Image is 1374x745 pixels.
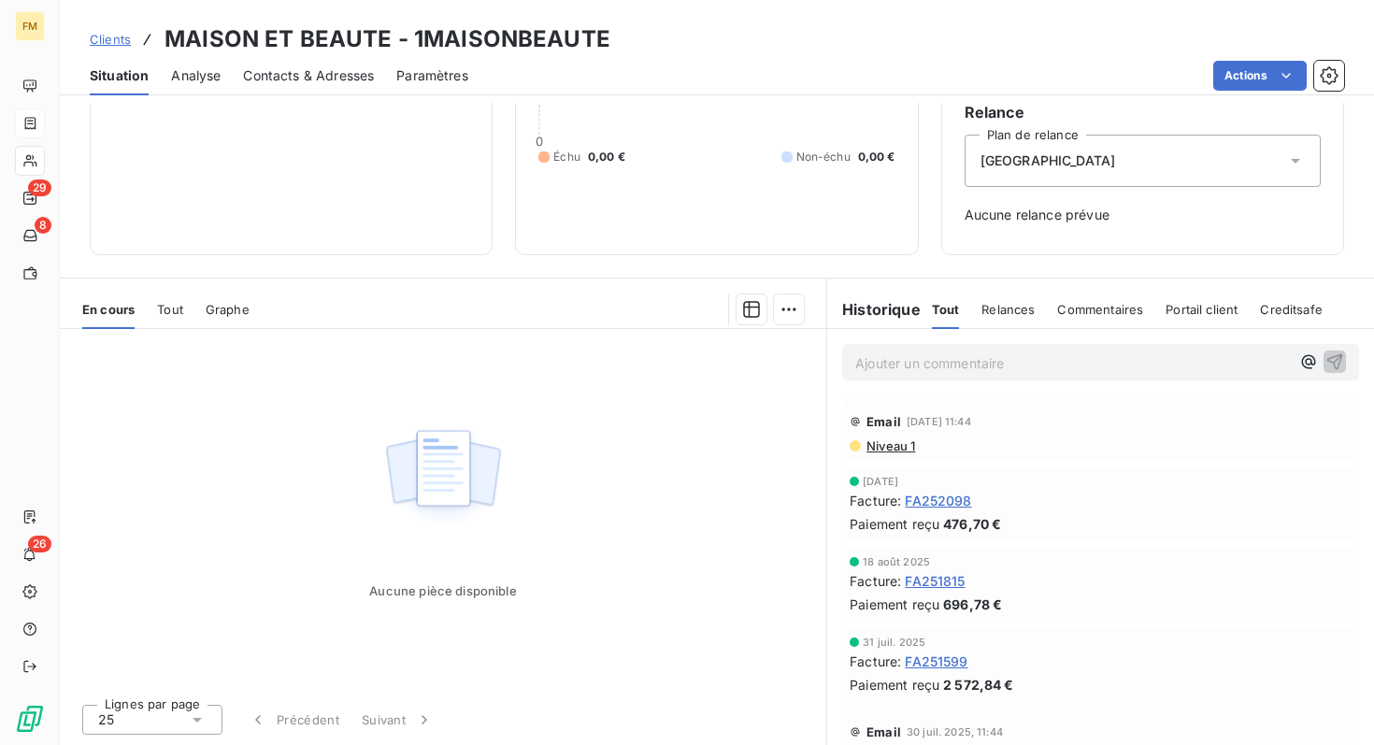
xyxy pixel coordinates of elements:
[1166,302,1238,317] span: Portail client
[383,420,503,536] img: Empty state
[90,32,131,47] span: Clients
[863,556,930,567] span: 18 août 2025
[905,491,971,510] span: FA252098
[90,30,131,49] a: Clients
[1260,302,1323,317] span: Creditsafe
[351,700,445,739] button: Suivant
[865,438,915,453] span: Niveau 1
[932,302,960,317] span: Tout
[1310,681,1355,726] iframe: Intercom live chat
[863,637,925,648] span: 31 juil. 2025
[850,491,901,510] span: Facture :
[396,66,468,85] span: Paramètres
[35,217,51,234] span: 8
[905,652,967,671] span: FA251599
[943,595,1002,614] span: 696,78 €
[850,595,939,614] span: Paiement reçu
[863,476,898,487] span: [DATE]
[588,149,625,165] span: 0,00 €
[369,583,516,598] span: Aucune pièce disponible
[243,66,374,85] span: Contacts & Adresses
[1213,61,1307,91] button: Actions
[905,571,965,591] span: FA251815
[98,710,114,729] span: 25
[827,298,921,321] h6: Historique
[980,151,1116,170] span: [GEOGRAPHIC_DATA]
[943,514,1001,534] span: 476,70 €
[1057,302,1143,317] span: Commentaires
[850,514,939,534] span: Paiement reçu
[796,149,851,165] span: Non-échu
[28,536,51,552] span: 26
[28,179,51,196] span: 29
[171,66,221,85] span: Analyse
[15,704,45,734] img: Logo LeanPay
[206,302,250,317] span: Graphe
[82,302,135,317] span: En cours
[866,414,901,429] span: Email
[237,700,351,739] button: Précédent
[850,675,939,695] span: Paiement reçu
[866,724,901,739] span: Email
[536,134,543,149] span: 0
[943,675,1014,695] span: 2 572,84 €
[165,22,610,56] h3: MAISON ET BEAUTE - 1MAISONBEAUTE
[965,206,1321,224] span: Aucune relance prévue
[981,302,1035,317] span: Relances
[850,571,901,591] span: Facture :
[553,149,580,165] span: Échu
[965,101,1321,123] h6: Relance
[907,416,971,427] span: [DATE] 11:44
[15,11,45,41] div: FM
[90,66,149,85] span: Situation
[850,652,901,671] span: Facture :
[858,149,895,165] span: 0,00 €
[907,726,1003,738] span: 30 juil. 2025, 11:44
[157,302,183,317] span: Tout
